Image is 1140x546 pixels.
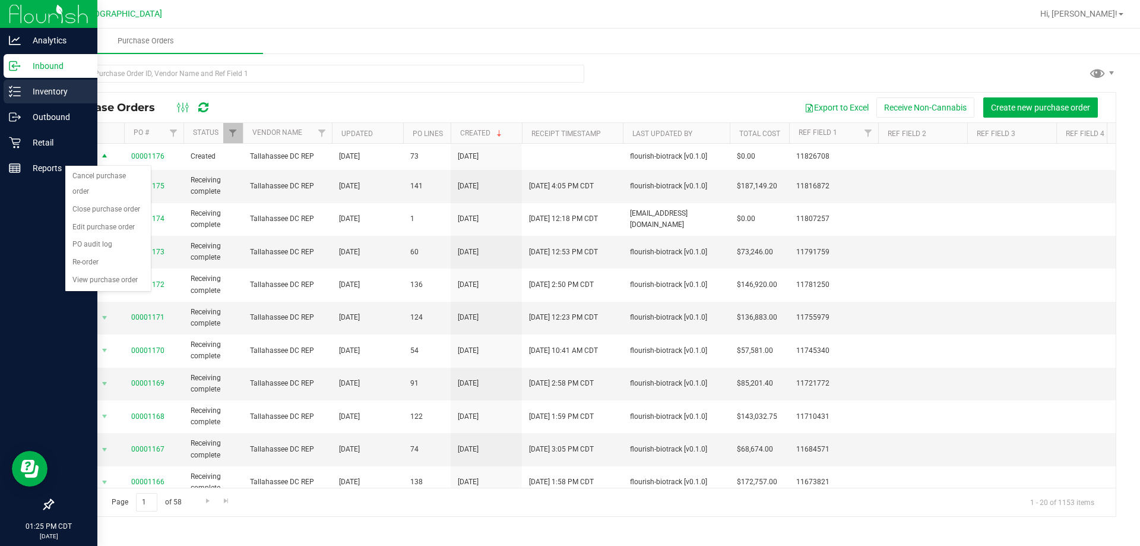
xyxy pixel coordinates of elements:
span: select [97,149,112,165]
a: 00001167 [131,445,164,453]
span: $57,581.00 [737,345,773,356]
span: flourish-biotrack [v0.1.0] [630,247,723,258]
span: [DATE] [339,444,360,455]
span: [DATE] [458,247,479,258]
a: Ref Field 3 [977,130,1015,138]
span: 11807257 [796,213,871,225]
a: Ref Field 2 [888,130,926,138]
inline-svg: Inventory [9,86,21,97]
span: [DATE] [458,345,479,356]
li: Cancel purchase order [65,168,151,200]
button: Create new purchase order [983,97,1098,118]
span: select [97,342,112,359]
span: [DATE] [339,213,360,225]
span: $73,246.00 [737,247,773,258]
span: [DATE] [458,378,479,389]
a: Purchase Orders [28,29,263,53]
span: $68,674.00 [737,444,773,455]
inline-svg: Outbound [9,111,21,123]
span: Receiving complete [191,405,236,428]
span: 11745340 [796,345,871,356]
span: 122 [410,411,444,422]
span: Purchase Orders [62,101,167,114]
span: $85,201.40 [737,378,773,389]
span: [DATE] [458,476,479,488]
span: Tallahassee DC REP [250,279,325,291]
span: [DATE] 1:59 PM CDT [529,411,594,422]
span: $136,883.00 [737,312,777,323]
span: Tallahassee DC REP [250,247,325,258]
input: 1 [136,493,157,512]
span: Tallahassee DC REP [250,213,325,225]
span: [DATE] [339,476,360,488]
a: Filter [312,123,332,143]
span: [DATE] 1:58 PM CDT [529,476,594,488]
span: Created [191,151,236,162]
p: Reports [21,161,92,175]
a: Created [460,129,504,137]
span: [EMAIL_ADDRESS][DOMAIN_NAME] [630,208,723,231]
span: Purchase Orders [102,36,190,46]
p: Inventory [21,84,92,99]
a: Ref Field 1 [799,128,837,137]
p: Analytics [21,33,92,48]
li: Close purchase order [65,201,151,219]
inline-svg: Inbound [9,60,21,72]
span: Tallahassee DC REP [250,151,325,162]
span: Tallahassee DC REP [250,312,325,323]
a: 00001169 [131,379,164,387]
span: Hi, [PERSON_NAME]! [1040,9,1117,18]
span: [DATE] 12:18 PM CDT [529,213,598,225]
span: Tallahassee DC REP [250,444,325,455]
span: [DATE] 2:58 PM CDT [529,378,594,389]
span: 138 [410,476,444,488]
span: flourish-biotrack [v0.1.0] [630,476,723,488]
span: [DATE] [339,181,360,192]
span: 11755979 [796,312,871,323]
span: select [97,474,112,491]
p: [DATE] [5,532,92,541]
span: $187,149.20 [737,181,777,192]
span: flourish-biotrack [v0.1.0] [630,345,723,356]
p: Inbound [21,59,92,73]
span: select [97,310,112,326]
a: 00001170 [131,346,164,355]
span: [DATE] [339,279,360,291]
span: $143,032.75 [737,411,777,422]
span: Tallahassee DC REP [250,411,325,422]
span: Receiving complete [191,273,236,296]
span: $0.00 [737,213,755,225]
a: Status [193,128,218,137]
span: Tallahassee DC REP [250,181,325,192]
span: [DATE] 4:05 PM CDT [529,181,594,192]
span: Receiving complete [191,373,236,395]
span: 11721772 [796,378,871,389]
span: flourish-biotrack [v0.1.0] [630,151,723,162]
span: [DATE] 12:23 PM CDT [529,312,598,323]
span: 73 [410,151,444,162]
span: [DATE] [458,181,479,192]
span: [DATE] [339,151,360,162]
span: Receiving complete [191,339,236,362]
a: Ref Field 4 [1066,130,1104,138]
span: 11816872 [796,181,871,192]
a: Go to the next page [199,493,216,509]
span: 54 [410,345,444,356]
a: PO # [134,128,149,137]
span: $146,920.00 [737,279,777,291]
span: flourish-biotrack [v0.1.0] [630,312,723,323]
span: flourish-biotrack [v0.1.0] [630,411,723,422]
span: Tallahassee DC REP [250,476,325,488]
span: flourish-biotrack [v0.1.0] [630,279,723,291]
p: Retail [21,135,92,150]
span: [DATE] [339,378,360,389]
li: PO audit log [65,236,151,254]
span: Receiving complete [191,307,236,329]
span: [DATE] 3:05 PM CDT [529,444,594,455]
span: [DATE] 12:53 PM CDT [529,247,598,258]
span: select [97,441,112,458]
span: 11710431 [796,411,871,422]
button: Receive Non-Cannabis [876,97,974,118]
a: Updated [341,130,373,138]
span: 1 - 20 of 1153 items [1021,493,1104,511]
